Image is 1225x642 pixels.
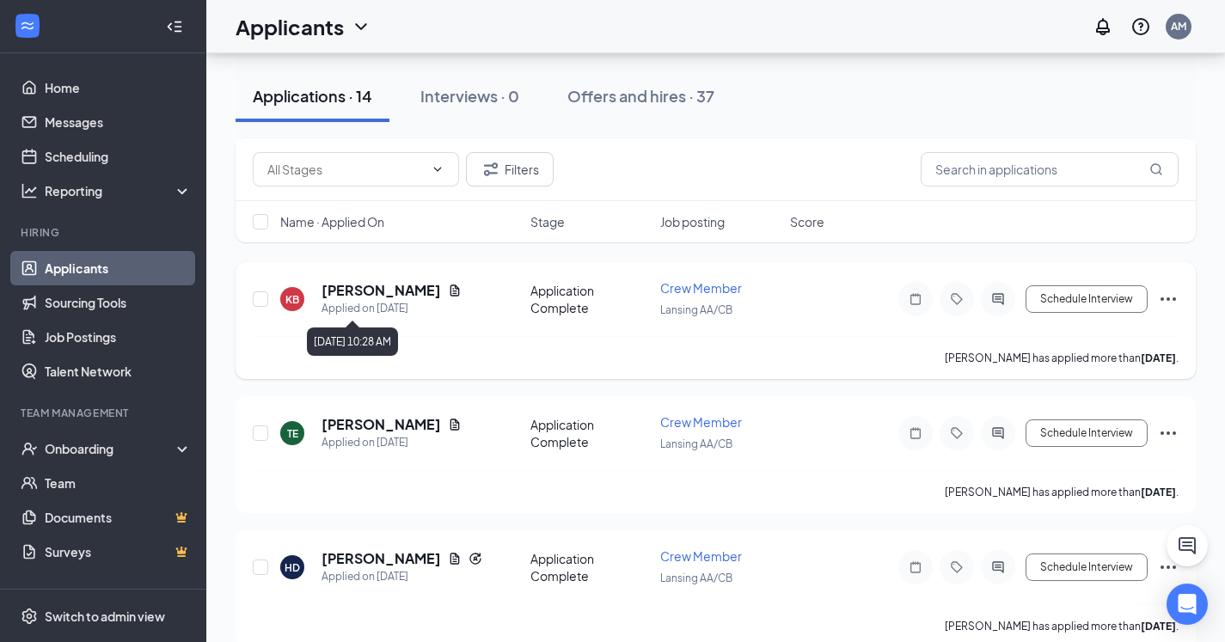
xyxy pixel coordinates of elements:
svg: MagnifyingGlass [1149,162,1163,176]
svg: Note [905,426,926,440]
div: HD [285,560,300,575]
a: Scheduling [45,139,192,174]
button: Filter Filters [466,152,554,186]
a: SurveysCrown [45,535,192,569]
span: Crew Member [660,414,742,430]
svg: QuestionInfo [1130,16,1151,37]
svg: Document [448,552,462,566]
svg: WorkstreamLogo [19,17,36,34]
p: [PERSON_NAME] has applied more than . [945,485,1179,499]
div: Reporting [45,182,193,199]
span: Lansing AA/CB [660,437,732,450]
svg: Filter [481,159,501,180]
div: TE [287,426,298,441]
svg: ActiveChat [988,426,1008,440]
b: [DATE] [1141,620,1176,633]
a: Applicants [45,251,192,285]
svg: Document [448,284,462,297]
svg: Collapse [166,18,183,35]
svg: Note [905,560,926,574]
div: Interviews · 0 [420,85,519,107]
span: Job posting [660,213,725,230]
div: Open Intercom Messenger [1167,584,1208,625]
div: Switch to admin view [45,608,165,625]
h5: [PERSON_NAME] [322,281,441,300]
svg: ChevronDown [431,162,444,176]
p: [PERSON_NAME] has applied more than . [945,619,1179,633]
svg: Tag [946,560,967,574]
a: DocumentsCrown [45,500,192,535]
div: AM [1171,19,1186,34]
a: Home [45,70,192,105]
div: Applications · 14 [253,85,372,107]
svg: Tag [946,426,967,440]
div: Offers and hires · 37 [567,85,714,107]
div: Payroll [21,586,188,601]
svg: Analysis [21,182,38,199]
h5: [PERSON_NAME] [322,415,441,434]
svg: UserCheck [21,440,38,457]
svg: ActiveChat [988,292,1008,306]
div: Applied on [DATE] [322,300,462,317]
b: [DATE] [1141,486,1176,498]
div: Onboarding [45,440,177,457]
span: Lansing AA/CB [660,303,732,316]
a: Job Postings [45,320,192,354]
span: Crew Member [660,280,742,296]
span: Crew Member [660,548,742,564]
svg: Tag [946,292,967,306]
b: [DATE] [1141,352,1176,364]
div: Applied on [DATE] [322,568,482,585]
a: Sourcing Tools [45,285,192,320]
svg: Ellipses [1158,557,1179,578]
span: Name · Applied On [280,213,384,230]
span: Stage [530,213,565,230]
svg: Note [905,292,926,306]
div: Application Complete [530,416,650,450]
button: Schedule Interview [1026,285,1148,313]
svg: Reapply [469,552,482,566]
p: [PERSON_NAME] has applied more than . [945,351,1179,365]
h1: Applicants [236,12,344,41]
svg: Ellipses [1158,423,1179,443]
input: All Stages [267,160,424,179]
div: Team Management [21,406,188,420]
button: Schedule Interview [1026,419,1148,447]
input: Search in applications [921,152,1179,186]
button: ChatActive [1167,525,1208,566]
span: Score [790,213,824,230]
div: Applied on [DATE] [322,434,462,451]
a: Team [45,466,192,500]
button: Schedule Interview [1026,553,1148,581]
svg: ChevronDown [351,16,371,37]
a: Messages [45,105,192,139]
h5: [PERSON_NAME] [322,549,441,568]
svg: Notifications [1093,16,1113,37]
svg: Settings [21,608,38,625]
svg: Document [448,418,462,431]
div: [DATE] 10:28 AM [307,327,398,356]
div: KB [285,292,299,307]
svg: ActiveChat [988,560,1008,574]
div: Hiring [21,225,188,240]
span: Lansing AA/CB [660,572,732,584]
a: Talent Network [45,354,192,388]
div: Application Complete [530,282,650,316]
div: Application Complete [530,550,650,584]
svg: ChatActive [1177,535,1197,556]
svg: Ellipses [1158,289,1179,309]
